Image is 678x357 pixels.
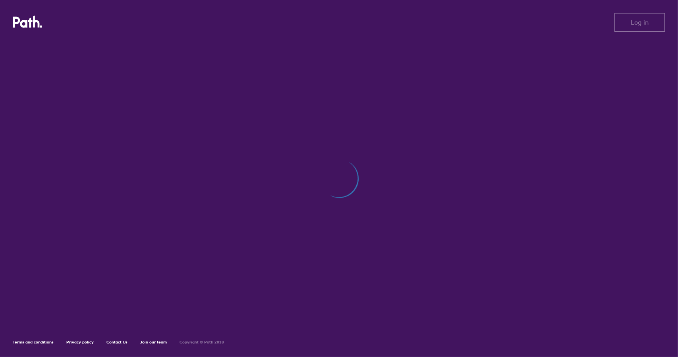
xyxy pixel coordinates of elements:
a: Privacy policy [66,340,94,345]
a: Contact Us [106,340,127,345]
a: Join our team [140,340,167,345]
a: Terms and conditions [13,340,54,345]
span: Log in [631,19,649,26]
button: Log in [614,13,665,32]
h6: Copyright © Path 2018 [180,340,224,345]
